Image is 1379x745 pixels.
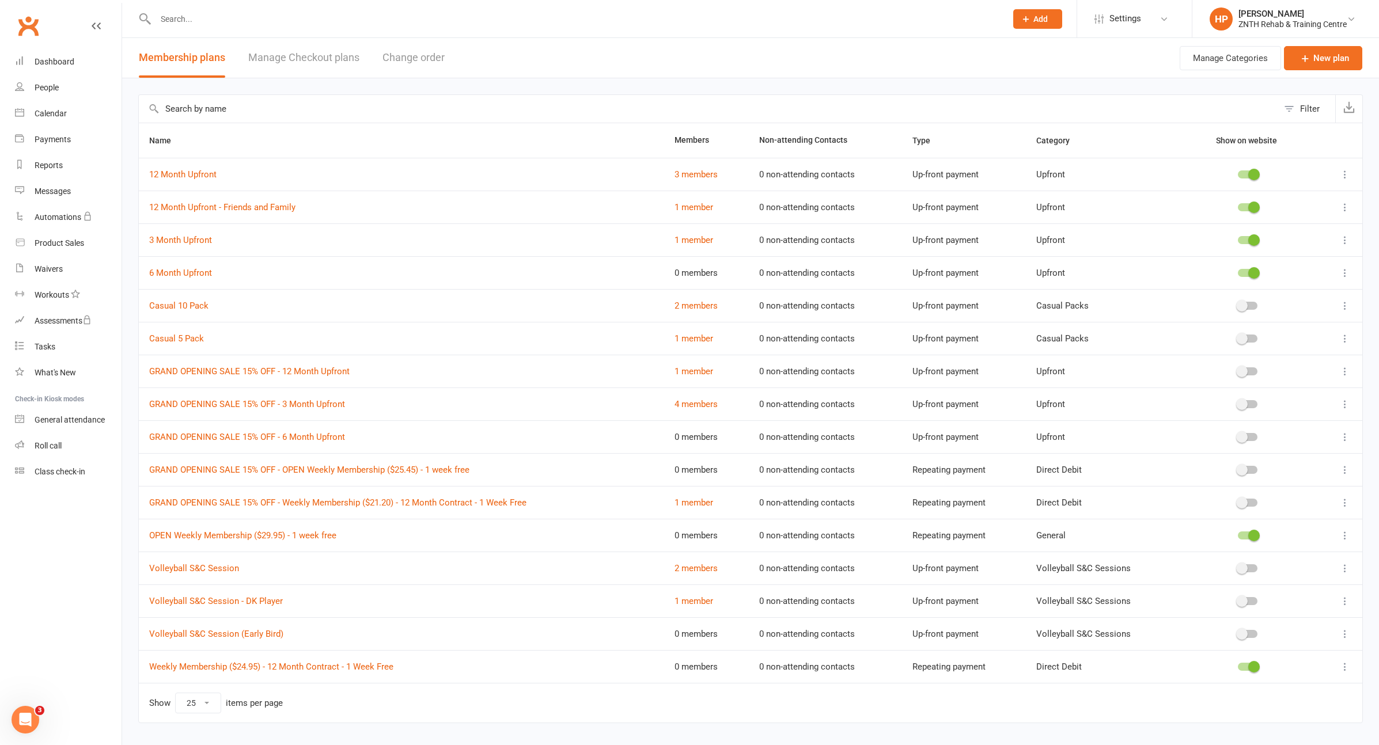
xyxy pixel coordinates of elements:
td: 0 non-attending contacts [749,617,903,650]
a: 12 Month Upfront - Friends and Family [149,202,295,212]
a: Calendar [15,101,122,127]
a: GRAND OPENING SALE 15% OFF - 6 Month Upfront [149,432,345,442]
a: Dashboard [15,49,122,75]
td: 0 non-attending contacts [749,552,903,584]
a: Waivers [15,256,122,282]
div: Roll call [35,441,62,450]
span: Settings [1109,6,1141,32]
span: Name [149,136,184,145]
td: Up-front payment [902,289,1026,322]
a: GRAND OPENING SALE 15% OFF - OPEN Weekly Membership ($25.45) - 1 week free [149,465,469,475]
td: 0 non-attending contacts [749,453,903,486]
button: Change order [382,38,445,78]
div: General attendance [35,415,105,424]
th: Members [664,123,749,158]
a: Roll call [15,433,122,459]
td: Up-front payment [902,552,1026,584]
div: Assessments [35,316,92,325]
a: Workouts [15,282,122,308]
td: Volleyball S&C Sessions [1026,617,1178,650]
a: GRAND OPENING SALE 15% OFF - 3 Month Upfront [149,399,345,409]
a: 1 member [675,596,713,606]
div: HP [1210,7,1233,31]
td: Up-front payment [902,355,1026,387]
td: Up-front payment [902,158,1026,191]
td: 0 members [664,420,749,453]
a: Automations [15,204,122,230]
a: Tasks [15,334,122,360]
td: 0 non-attending contacts [749,486,903,519]
a: Weekly Membership ($24.95) - 12 Month Contract - 1 Week Free [149,662,393,672]
td: Up-front payment [902,617,1026,650]
div: Dashboard [35,57,74,66]
td: 0 members [664,650,749,683]
div: Waivers [35,264,63,273]
td: 0 non-attending contacts [749,322,903,355]
div: Calendar [35,109,67,118]
td: Upfront [1026,223,1178,256]
a: Messages [15,178,122,204]
td: 0 non-attending contacts [749,223,903,256]
button: Manage Categories [1180,46,1281,70]
td: Repeating payment [902,650,1026,683]
td: 0 members [664,519,749,552]
td: Volleyball S&C Sessions [1026,552,1178,584]
iframe: Intercom live chat [12,706,39,733]
td: 0 non-attending contacts [749,650,903,683]
span: Category [1036,136,1082,145]
td: Upfront [1026,256,1178,289]
button: Name [149,134,184,147]
td: General [1026,519,1178,552]
th: Non-attending Contacts [749,123,903,158]
button: Type [912,134,943,147]
td: Casual Packs [1026,289,1178,322]
div: [PERSON_NAME] [1238,9,1347,19]
div: Workouts [35,290,69,299]
span: Type [912,136,943,145]
a: 4 members [675,399,718,409]
td: Direct Debit [1026,650,1178,683]
button: Show on website [1206,134,1290,147]
a: 1 member [675,366,713,377]
td: 0 non-attending contacts [749,420,903,453]
a: Class kiosk mode [15,459,122,485]
td: Upfront [1026,191,1178,223]
a: Volleyball S&C Session - DK Player [149,596,283,606]
td: Up-front payment [902,223,1026,256]
td: Upfront [1026,387,1178,420]
td: Repeating payment [902,486,1026,519]
a: Product Sales [15,230,122,256]
a: Assessments [15,308,122,334]
span: Add [1033,14,1048,24]
div: Filter [1300,102,1320,116]
a: 12 Month Upfront [149,169,217,180]
a: What's New [15,360,122,386]
td: 0 members [664,453,749,486]
td: Upfront [1026,355,1178,387]
td: Repeating payment [902,519,1026,552]
div: ZNTH Rehab & Training Centre [1238,19,1347,29]
a: 1 member [675,202,713,212]
span: 3 [35,706,44,715]
a: 3 Month Upfront [149,235,212,245]
td: Up-front payment [902,584,1026,617]
a: Casual 10 Pack [149,301,209,311]
div: Payments [35,135,71,144]
button: Add [1013,9,1062,29]
td: 0 members [664,617,749,650]
td: Volleyball S&C Sessions [1026,584,1178,617]
td: Up-front payment [902,191,1026,223]
div: What's New [35,368,76,377]
button: Membership plans [139,38,225,78]
button: Filter [1278,95,1335,123]
td: Direct Debit [1026,486,1178,519]
a: 6 Month Upfront [149,268,212,278]
td: Up-front payment [902,420,1026,453]
a: People [15,75,122,101]
a: General attendance kiosk mode [15,407,122,433]
div: Product Sales [35,238,84,248]
td: Casual Packs [1026,322,1178,355]
input: Search by name [139,95,1278,123]
div: Messages [35,187,71,196]
td: 0 non-attending contacts [749,158,903,191]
